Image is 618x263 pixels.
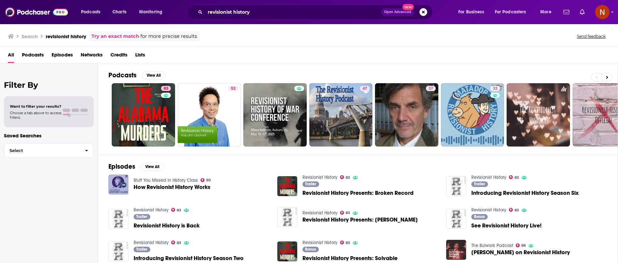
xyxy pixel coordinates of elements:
[471,207,506,213] a: Revisionist History
[516,243,526,247] a: 86
[81,8,100,17] span: Podcasts
[493,85,497,92] span: 32
[346,211,350,214] span: 83
[22,50,44,63] a: Podcasts
[139,8,162,17] span: Monitoring
[177,241,181,244] span: 83
[363,85,367,92] span: 47
[108,7,130,17] a: Charts
[134,207,169,213] a: Revisionist History
[346,241,350,244] span: 83
[8,50,14,63] a: All
[509,208,519,212] a: 83
[595,5,610,19] span: Logged in as AdelNBM
[577,7,587,18] a: Show notifications dropdown
[231,85,236,92] span: 52
[514,176,519,179] span: 83
[426,86,436,91] a: 37
[302,217,418,223] span: Revisionist History Presents: [PERSON_NAME]
[471,223,542,228] a: See Revisionist History Live!
[201,178,211,182] a: 90
[142,71,165,79] button: View All
[140,163,164,171] button: View All
[540,8,551,17] span: More
[108,209,128,229] img: Revisionist History is Back
[402,4,414,10] span: New
[340,240,350,244] a: 83
[91,33,139,40] a: Try an exact match
[206,179,211,182] span: 90
[108,71,165,79] a: PodcastsView All
[458,8,484,17] span: For Business
[495,8,526,17] span: For Podcasters
[4,148,80,153] span: Select
[4,132,94,139] p: Saved Searches
[134,240,169,245] a: Revisionist History
[575,34,608,39] button: Send feedback
[490,86,500,91] a: 32
[46,33,86,39] h3: revisionist history
[134,178,198,183] a: Stuff You Missed in History Class
[134,255,244,261] span: Introducing Revisionist History Season Two
[471,190,579,196] a: Introducing Revisionist History Season Six
[346,176,350,179] span: 83
[108,175,128,194] a: How Revisionist History Works
[193,5,439,20] div: Search podcasts, credits, & more...
[454,7,492,17] button: open menu
[134,223,200,228] a: Revisionist History is Back
[108,162,135,171] h2: Episodes
[446,240,466,260] img: Kevin Kruse on Revisionist History
[595,5,610,19] button: Show profile menu
[10,111,61,120] span: Choose a tab above to access filters.
[52,50,73,63] span: Episodes
[491,7,536,17] button: open menu
[110,50,127,63] a: Credits
[108,241,128,261] img: Introducing Revisionist History Season Two
[360,86,370,91] a: 47
[509,175,519,179] a: 83
[441,83,504,147] a: 32
[429,85,433,92] span: 37
[384,10,411,14] span: Open Advanced
[446,176,466,196] img: Introducing Revisionist History Season Six
[277,207,297,227] img: Revisionist History Presents: Rick Rubin
[136,215,147,219] span: Trailer
[471,175,506,180] a: Revisionist History
[446,209,466,229] img: See Revisionist History Live!
[302,190,414,196] a: Revisionist History Presents: Broken Record
[228,86,238,91] a: 52
[4,80,94,90] h2: Filter By
[471,250,570,255] a: Kevin Kruse on Revisionist History
[205,7,381,17] input: Search podcasts, credits, & more...
[81,50,103,63] a: Networks
[474,215,485,219] span: Bonus
[381,8,414,16] button: Open AdvancedNew
[302,175,337,180] a: Revisionist History
[302,255,398,261] a: Revisionist History Presents: Solvable
[277,241,297,261] img: Revisionist History Presents: Solvable
[112,83,175,147] a: 83
[5,6,68,18] img: Podchaser - Follow, Share and Rate Podcasts
[134,184,210,190] a: How Revisionist History Works
[474,182,485,186] span: Trailer
[161,86,171,91] a: 83
[340,211,350,215] a: 83
[4,143,94,158] button: Select
[112,8,126,17] span: Charts
[375,83,438,147] a: 37
[514,209,519,212] span: 83
[177,209,181,212] span: 83
[108,162,164,171] a: EpisodesView All
[178,83,241,147] a: 52
[171,208,182,212] a: 83
[302,240,337,245] a: Revisionist History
